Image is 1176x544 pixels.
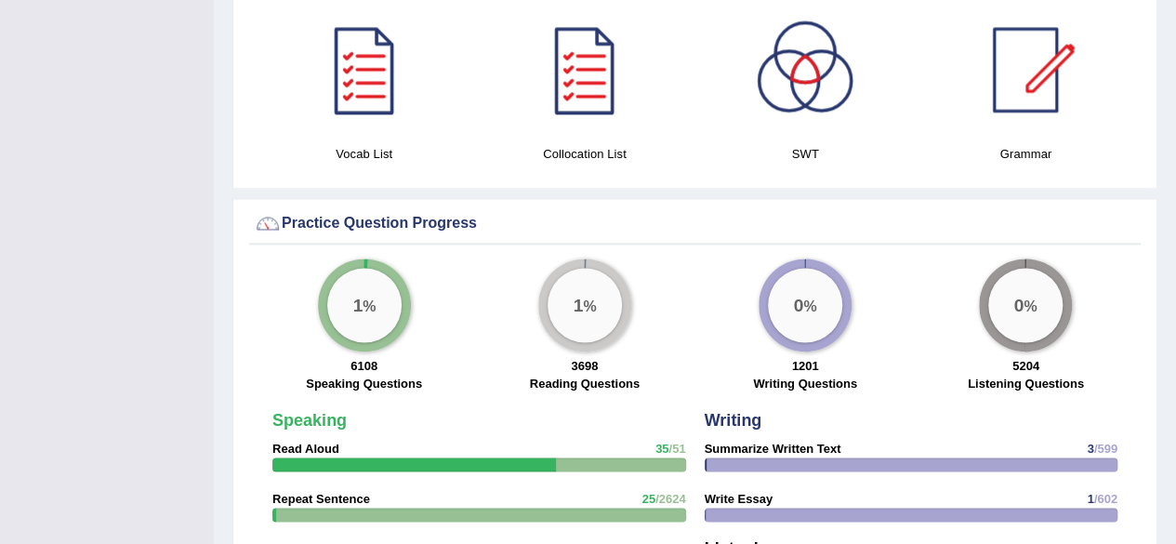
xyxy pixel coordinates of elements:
span: 35 [655,442,668,456]
big: 0 [1014,295,1024,315]
strong: 6108 [350,359,377,373]
big: 0 [794,295,804,315]
big: 1 [573,295,583,315]
span: 1 [1087,492,1093,506]
div: % [768,268,842,342]
label: Writing Questions [753,375,857,392]
label: Reading Questions [530,375,640,392]
h4: Collocation List [483,144,685,164]
strong: 3698 [571,359,598,373]
label: Speaking Questions [306,375,422,392]
div: % [327,268,402,342]
div: Practice Question Progress [254,209,1136,237]
h4: Grammar [925,144,1127,164]
span: 3 [1087,442,1093,456]
strong: Summarize Written Text [705,442,841,456]
span: /2624 [655,492,686,506]
span: /599 [1094,442,1117,456]
strong: Read Aloud [272,442,339,456]
div: % [988,268,1063,342]
label: Listening Questions [968,375,1084,392]
strong: Repeat Sentence [272,492,370,506]
big: 1 [352,295,363,315]
strong: 5204 [1012,359,1039,373]
h4: SWT [705,144,906,164]
strong: 1201 [792,359,819,373]
span: /602 [1094,492,1117,506]
h4: Vocab List [263,144,465,164]
div: % [548,268,622,342]
strong: Speaking [272,411,347,430]
strong: Write Essay [705,492,773,506]
span: /51 [668,442,685,456]
strong: Writing [705,411,762,430]
span: 25 [641,492,654,506]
